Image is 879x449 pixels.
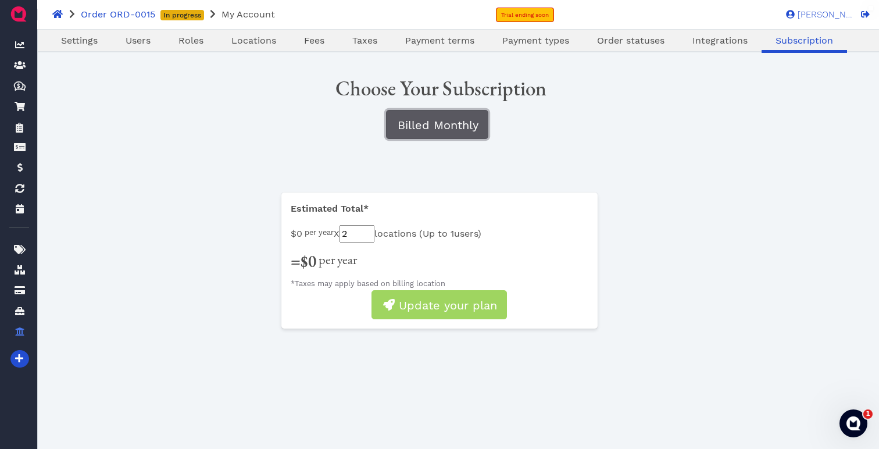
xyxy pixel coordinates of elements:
span: Payment terms [405,35,474,46]
span: Order statuses [597,35,664,46]
span: Settings [61,35,98,46]
a: Users [112,34,165,48]
span: Billed Monthly [396,118,478,132]
span: Subscription [776,35,833,46]
span: In progress [160,10,204,20]
span: X locations ( users) [291,225,481,243]
span: Users [126,35,151,46]
a: Fees [290,34,338,48]
span: Payment types [502,35,569,46]
a: Payment terms [391,34,488,48]
a: Integrations [678,34,762,48]
a: Subscription [762,34,847,48]
iframe: Intercom live chat [839,409,867,437]
a: Order statuses [583,34,678,48]
a: Order ORD-0015 In progress [81,9,204,20]
span: Locations [231,35,276,46]
span: Order ORD-0015 [81,9,155,20]
span: [PERSON_NAME] [795,10,853,19]
span: $0 [301,251,316,272]
button: Billed Monthly [386,110,488,139]
span: $0 [291,228,302,239]
span: per year [319,251,357,268]
span: per year [305,228,334,237]
span: Choose Your Subscription [335,75,546,101]
span: Trial ending soon [501,12,549,18]
img: QuoteM_icon_flat.png [9,5,28,23]
span: Roles [178,35,203,46]
span: Estimated Total* [291,203,369,214]
span: Update your plan [397,298,497,312]
a: [PERSON_NAME] [780,9,853,19]
span: My Account [221,9,275,20]
button: Update your plan [371,290,507,319]
span: *Taxes may apply based on billing location [291,279,445,288]
span: Fees [304,35,324,46]
a: Taxes [338,34,391,48]
a: Locations [217,34,290,48]
a: Settings [47,34,112,48]
span: 1 [863,409,873,419]
a: Payment types [488,34,583,48]
tspan: $ [17,83,20,88]
span: Integrations [692,35,748,46]
span: Taxes [352,35,377,46]
a: Roles [165,34,217,48]
span: Up to 1 [423,228,454,239]
span: = [291,252,357,272]
a: Trial ending soon [496,8,554,22]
